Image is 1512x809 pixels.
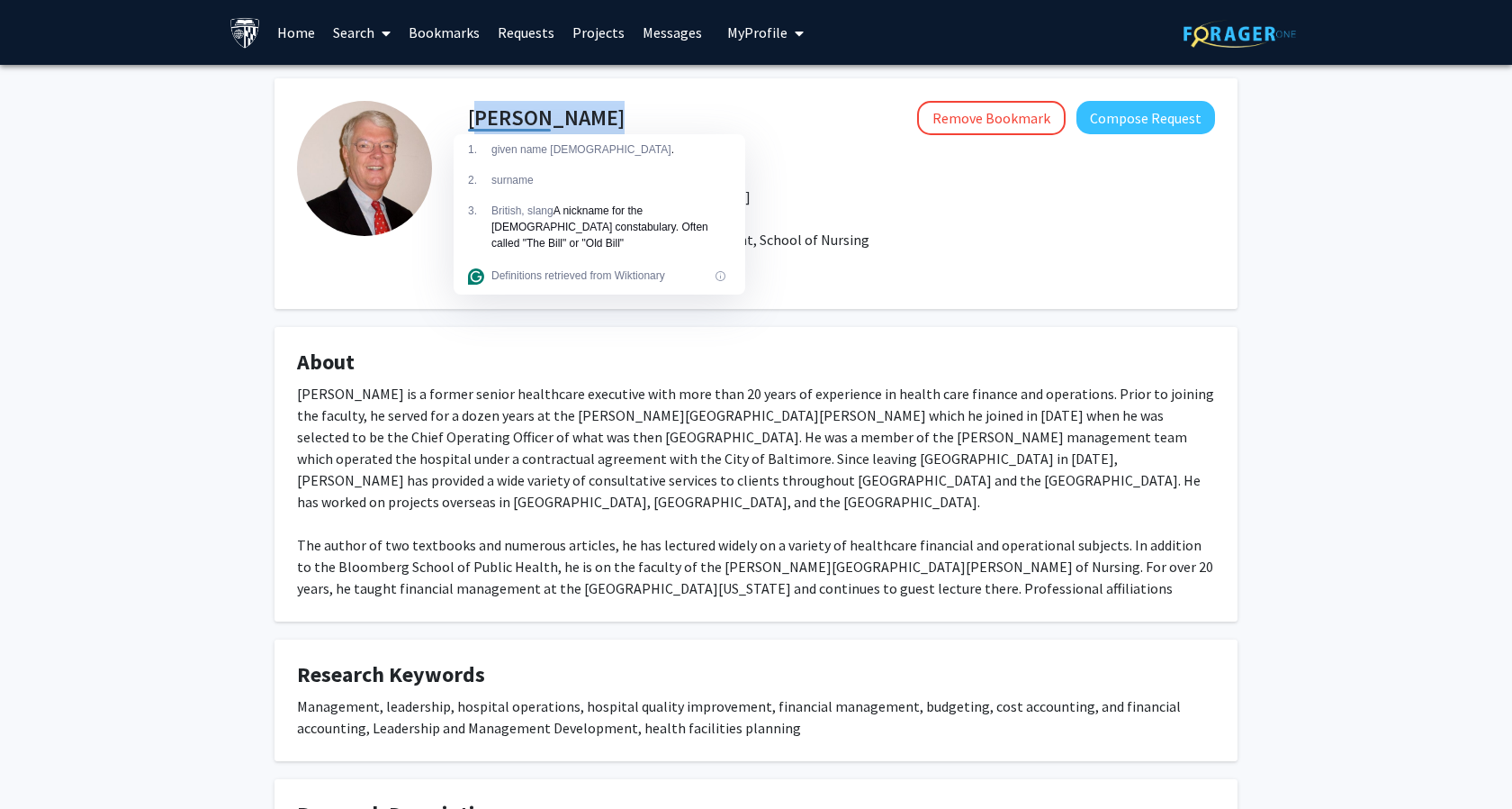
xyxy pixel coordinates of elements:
[1183,20,1296,48] img: ForagerOne Logo
[634,1,711,64] a: Messages
[268,1,324,64] a: Home
[297,101,432,236] img: Profile Picture
[13,728,76,795] iframe: Chat
[297,383,1215,642] div: [PERSON_NAME] is a former senior healthcare executive with more than 20 years of experience in he...
[489,1,563,64] a: Requests
[727,23,787,41] span: My Profile
[400,1,489,64] a: Bookmarks
[917,101,1066,135] button: Remove Bookmark
[1076,101,1215,134] button: Compose Request to Bill Ward
[297,350,1215,376] h4: About
[563,1,634,64] a: Projects
[324,1,400,64] a: Search
[229,17,261,49] img: Johns Hopkins University Logo
[297,695,1215,739] div: Management, leadership, hospital operations, hospital quality improvement, financial management, ...
[468,101,625,134] h4: [PERSON_NAME]
[297,662,1215,688] h4: Research Keywords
